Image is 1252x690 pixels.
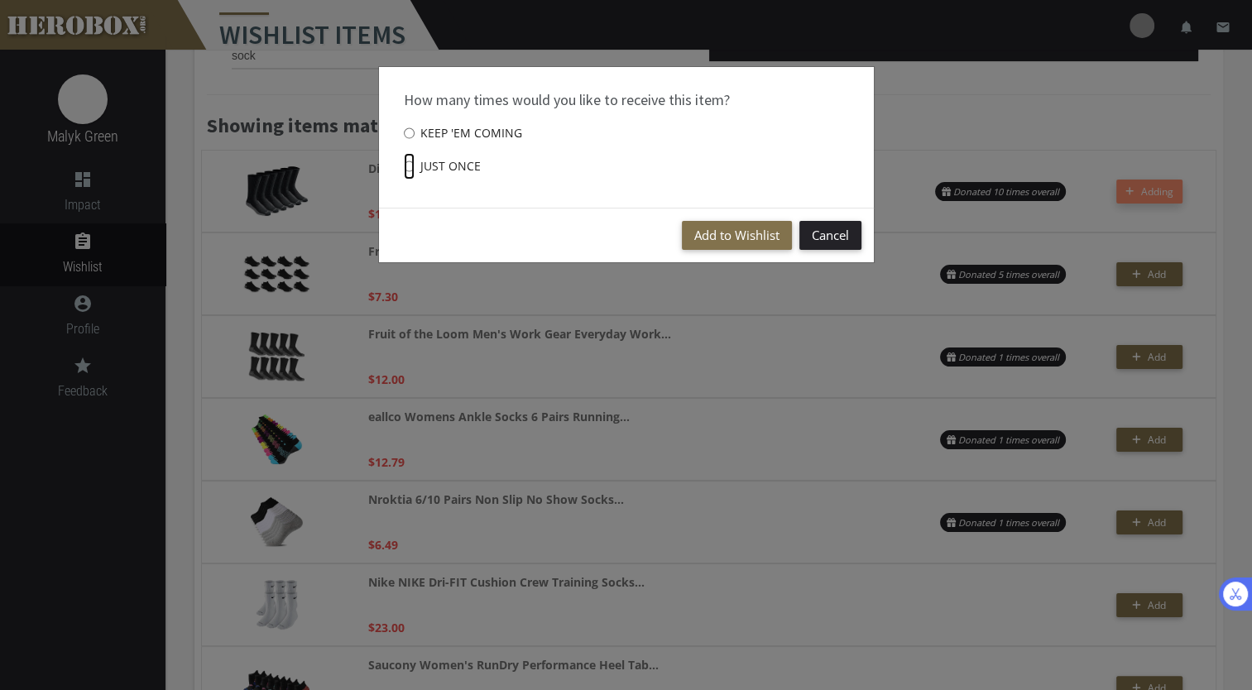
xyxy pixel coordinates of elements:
[404,92,849,108] h4: How many times would you like to receive this item?
[682,221,792,250] button: Add to Wishlist
[404,120,415,146] input: Keep 'em coming
[404,153,415,180] input: Just once
[404,150,481,183] label: Just once
[799,221,861,250] button: Cancel
[404,117,522,150] label: Keep 'em coming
